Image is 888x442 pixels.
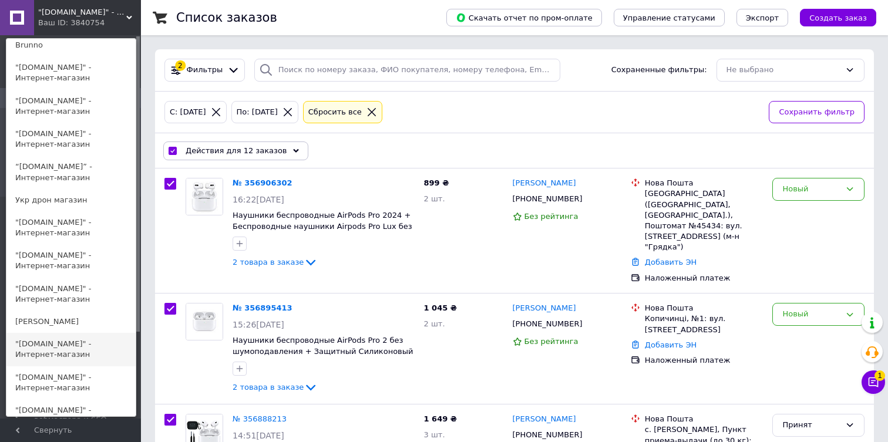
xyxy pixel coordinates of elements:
span: "tehnika-ggshop.com.ua" - Интернет-магазин [38,7,126,18]
div: [PHONE_NUMBER] [510,191,585,207]
span: 2 шт. [424,194,445,203]
a: Фото товару [186,303,223,340]
a: "[DOMAIN_NAME]" - Интернет-магазин [6,333,136,366]
div: Наложенный платеж [645,355,763,366]
img: Фото товару [186,178,223,215]
a: “[DOMAIN_NAME]” - Интернет-магазин [6,156,136,188]
span: 14:51[DATE] [233,431,284,440]
button: Управление статусами [614,9,725,26]
span: Фильтры [187,65,223,76]
a: Создать заказ [788,13,876,22]
input: Поиск по номеру заказа, ФИО покупателя, номеру телефона, Email, номеру накладной [254,59,560,82]
a: № 356895413 [233,303,292,312]
span: 2 шт. [424,319,445,328]
div: С: [DATE] [167,106,208,119]
span: Сохраненные фильтры: [611,65,707,76]
div: Принят [782,419,840,431]
a: [PERSON_NAME] [6,311,136,333]
span: 2 товара в заказе [233,383,304,392]
button: Чат с покупателем1 [862,370,885,394]
button: Сохранить фильтр [769,101,865,124]
a: Наушники беспроводные AirPods Pro 2 без шумоподавления + Защитный Силиконовый Чехол на AirPods [233,336,413,366]
a: "[DOMAIN_NAME]" - Интернет-магазин [6,366,136,399]
a: Фото товару [186,178,223,215]
span: Действия для 12 заказов [186,146,287,156]
span: 16:22[DATE] [233,195,284,204]
a: "[DOMAIN_NAME]" - Интернет-магазин [6,399,136,432]
div: Наложенный платеж [645,273,763,284]
a: Укр дрон магазин [6,189,136,211]
div: Новый [782,308,840,320]
div: Нова Пошта [645,178,763,188]
div: Копичинці, №1: вул. [STREET_ADDRESS] [645,313,763,335]
a: Добавить ЭН [645,340,697,349]
div: Ваш ID: 3840754 [38,18,88,28]
span: Создать заказ [809,14,867,22]
a: [PERSON_NAME] [513,414,576,425]
div: [GEOGRAPHIC_DATA] ([GEOGRAPHIC_DATA], [GEOGRAPHIC_DATA].), Поштомат №45434: вул. [STREET_ADDRESS]... [645,188,763,252]
a: "[DOMAIN_NAME]" - Интернет-магазин [6,244,136,277]
span: 3 шт. [424,430,445,439]
span: Управление статусами [623,14,715,22]
a: "[DOMAIN_NAME]" - Интернет-магазин [6,211,136,244]
span: Экспорт [746,14,779,22]
button: Создать заказ [800,9,876,26]
a: "[DOMAIN_NAME]" - Интернет-магазин [6,123,136,156]
a: 2 товара в заказе [233,258,318,266]
div: [PHONE_NUMBER] [510,316,585,332]
span: Сохранить фильтр [779,106,855,119]
div: 2 [175,60,186,71]
span: 899 ₴ [424,178,449,187]
div: Новый [782,183,840,195]
a: № 356888213 [233,414,287,423]
span: 15:26[DATE] [233,320,284,329]
a: [PERSON_NAME] [513,178,576,189]
a: "[DOMAIN_NAME]" - Интернет-магазин [6,56,136,89]
span: 1 [874,370,885,381]
a: [PERSON_NAME] [513,303,576,314]
a: № 356906302 [233,178,292,187]
a: Наушники беспроводные AirPods Pro 2024 + Беспроводные наушники Airpods Pro Lux без шумоподавления [233,211,412,241]
span: 1 045 ₴ [424,303,457,312]
div: По: [DATE] [234,106,280,119]
a: Brunno [6,34,136,56]
div: Сбросить все [306,106,364,119]
div: Нова Пошта [645,303,763,313]
a: 2 товара в заказе [233,383,318,392]
span: Скачать отчет по пром-оплате [456,12,593,23]
a: Добавить ЭН [645,258,697,266]
a: "[DOMAIN_NAME]" - Интернет-магазин [6,90,136,123]
div: Не выбрано [726,64,840,76]
h1: Список заказов [176,11,277,25]
span: 1 649 ₴ [424,414,457,423]
div: Нова Пошта [645,414,763,424]
button: Скачать отчет по пром-оплате [446,9,602,26]
img: Фото товару [186,303,223,340]
a: "[DOMAIN_NAME]" - Интернет-магазин [6,278,136,311]
span: Без рейтинга [524,212,578,221]
button: Экспорт [736,9,788,26]
span: 2 товара в заказе [233,258,304,266]
span: Без рейтинга [524,337,578,346]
